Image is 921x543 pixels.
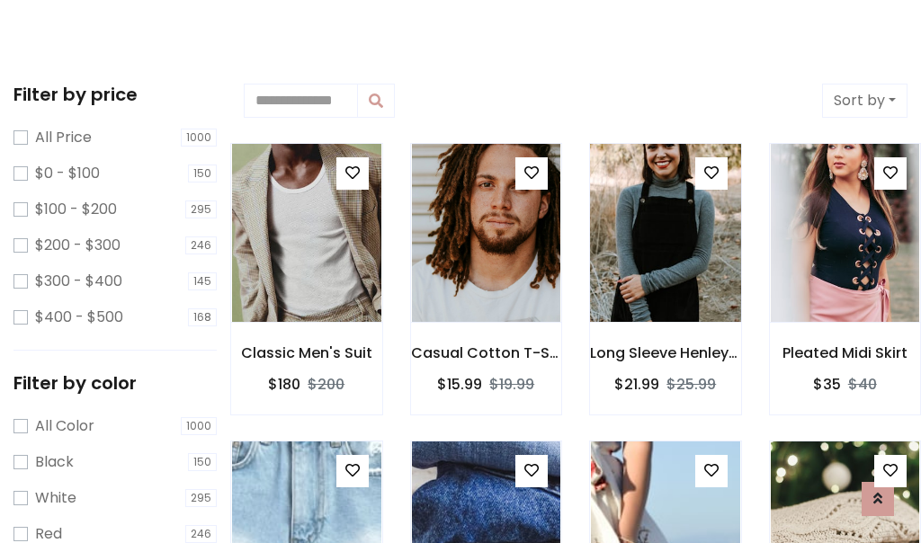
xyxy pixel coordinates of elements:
h6: Casual Cotton T-Shirt [411,344,562,361]
h6: $15.99 [437,376,482,393]
h6: Long Sleeve Henley T-Shirt [590,344,741,361]
del: $25.99 [666,374,716,395]
h6: $35 [813,376,841,393]
label: White [35,487,76,509]
label: Black [35,451,74,473]
h5: Filter by price [13,84,217,105]
span: 295 [185,200,217,218]
span: 145 [188,272,217,290]
h5: Filter by color [13,372,217,394]
del: $40 [848,374,877,395]
span: 1000 [181,129,217,147]
h6: Classic Men's Suit [231,344,382,361]
label: $100 - $200 [35,199,117,220]
span: 150 [188,453,217,471]
label: $400 - $500 [35,307,123,328]
label: $0 - $100 [35,163,100,184]
del: $200 [308,374,344,395]
h6: Pleated Midi Skirt [770,344,921,361]
button: Sort by [822,84,908,118]
span: 246 [185,236,217,254]
label: $300 - $400 [35,271,122,292]
label: All Color [35,415,94,437]
label: All Price [35,127,92,148]
label: $200 - $300 [35,235,121,256]
span: 246 [185,525,217,543]
span: 150 [188,165,217,182]
span: 168 [188,308,217,326]
span: 295 [185,489,217,507]
del: $19.99 [489,374,534,395]
span: 1000 [181,417,217,435]
h6: $21.99 [614,376,659,393]
h6: $180 [268,376,300,393]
